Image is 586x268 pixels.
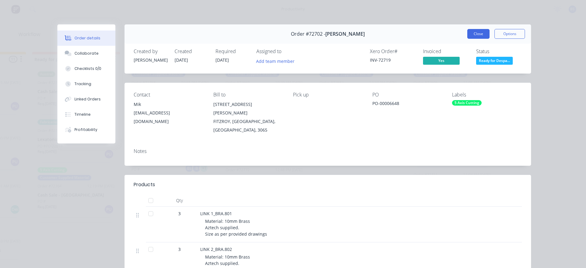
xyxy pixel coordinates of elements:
[175,57,188,63] span: [DATE]
[57,122,115,137] button: Profitability
[423,57,460,64] span: Yes
[213,100,283,134] div: [STREET_ADDRESS][PERSON_NAME]FITZROY, [GEOGRAPHIC_DATA], [GEOGRAPHIC_DATA], 3065
[370,49,416,54] div: Xero Order #
[476,57,513,66] button: Ready for Despa...
[175,49,208,54] div: Created
[476,57,513,64] span: Ready for Despa...
[213,117,283,134] div: FITZROY, [GEOGRAPHIC_DATA], [GEOGRAPHIC_DATA], 3065
[57,76,115,92] button: Tracking
[494,29,525,39] button: Options
[134,148,522,154] div: Notes
[476,49,522,54] div: Status
[370,57,416,63] div: INV-72719
[256,57,298,65] button: Add team member
[213,92,283,98] div: Bill to
[215,49,249,54] div: Required
[57,61,115,76] button: Checklists 0/0
[178,210,181,217] span: 3
[74,35,100,41] div: Order details
[423,49,469,54] div: Invoiced
[74,127,97,132] div: Profitability
[467,29,490,39] button: Close
[134,100,204,109] div: Mik
[256,49,317,54] div: Assigned to
[215,57,229,63] span: [DATE]
[74,51,99,56] div: Collaborate
[74,112,91,117] div: Timeline
[213,100,283,117] div: [STREET_ADDRESS][PERSON_NAME]
[134,49,167,54] div: Created by
[57,46,115,61] button: Collaborate
[74,66,101,71] div: Checklists 0/0
[134,92,204,98] div: Contact
[74,81,91,87] div: Tracking
[372,92,442,98] div: PO
[57,107,115,122] button: Timeline
[134,181,155,188] div: Products
[291,31,325,37] span: Order #72702 -
[134,100,204,126] div: Mik[EMAIL_ADDRESS][DOMAIN_NAME]
[134,57,167,63] div: [PERSON_NAME]
[372,100,442,109] div: PO-00006648
[178,246,181,252] span: 3
[452,100,482,106] div: 5 Axis Cutting
[200,211,232,216] span: LINK 1_BRA.801
[325,31,365,37] span: [PERSON_NAME]
[253,57,298,65] button: Add team member
[57,31,115,46] button: Order details
[134,109,204,126] div: [EMAIL_ADDRESS][DOMAIN_NAME]
[200,246,232,252] span: LINK 2_BRA.802
[161,194,198,207] div: Qty
[452,92,522,98] div: Labels
[293,92,363,98] div: Pick up
[205,218,267,237] span: Material: 10mm Brass Aztech supplied. Size as per provided drawings
[57,92,115,107] button: Linked Orders
[74,96,101,102] div: Linked Orders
